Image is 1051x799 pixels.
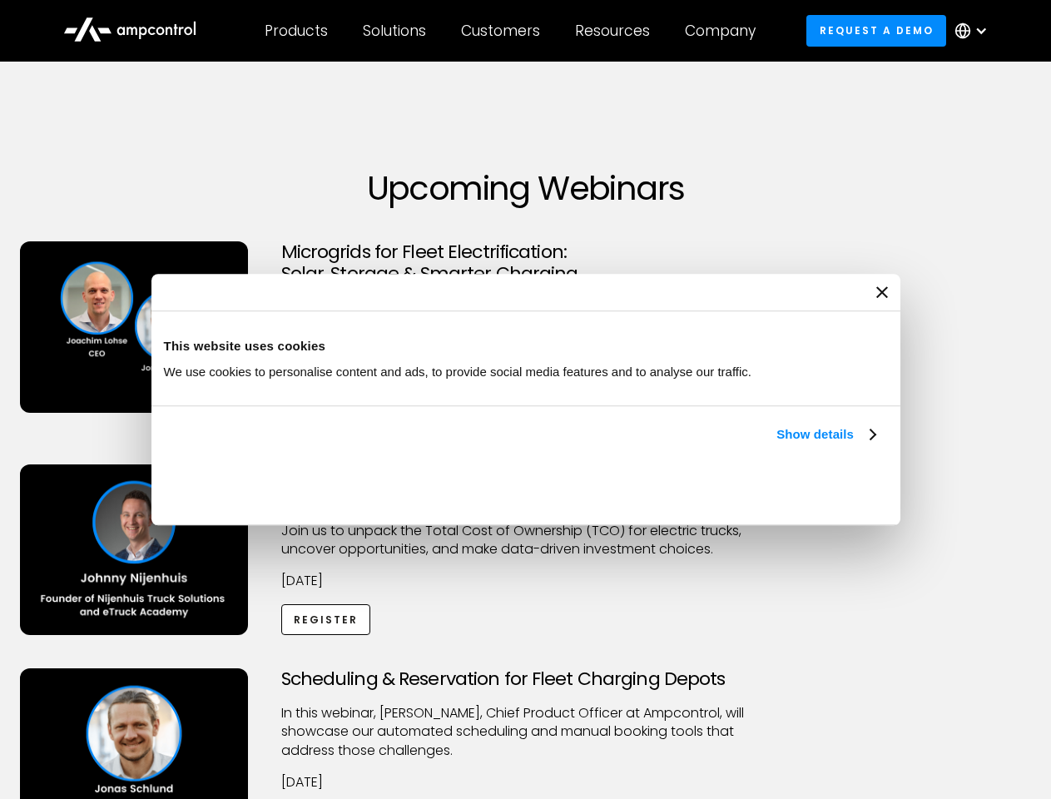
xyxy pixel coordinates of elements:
[281,773,771,792] p: [DATE]
[363,22,426,40] div: Solutions
[876,286,888,298] button: Close banner
[20,168,1032,208] h1: Upcoming Webinars
[575,22,650,40] div: Resources
[265,22,328,40] div: Products
[685,22,756,40] div: Company
[461,22,540,40] div: Customers
[164,365,752,379] span: We use cookies to personalise content and ads, to provide social media features and to analyse ou...
[281,668,771,690] h3: Scheduling & Reservation for Fleet Charging Depots
[281,522,771,559] p: Join us to unpack the Total Cost of Ownership (TCO) for electric trucks, uncover opportunities, a...
[281,572,771,590] p: [DATE]
[281,241,771,285] h3: Microgrids for Fleet Electrification: Solar, Storage & Smarter Charging
[776,424,875,444] a: Show details
[164,336,888,356] div: This website uses cookies
[642,464,881,512] button: Okay
[806,15,946,46] a: Request a demo
[281,704,771,760] p: ​In this webinar, [PERSON_NAME], Chief Product Officer at Ampcontrol, will showcase our automated...
[281,604,371,635] a: Register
